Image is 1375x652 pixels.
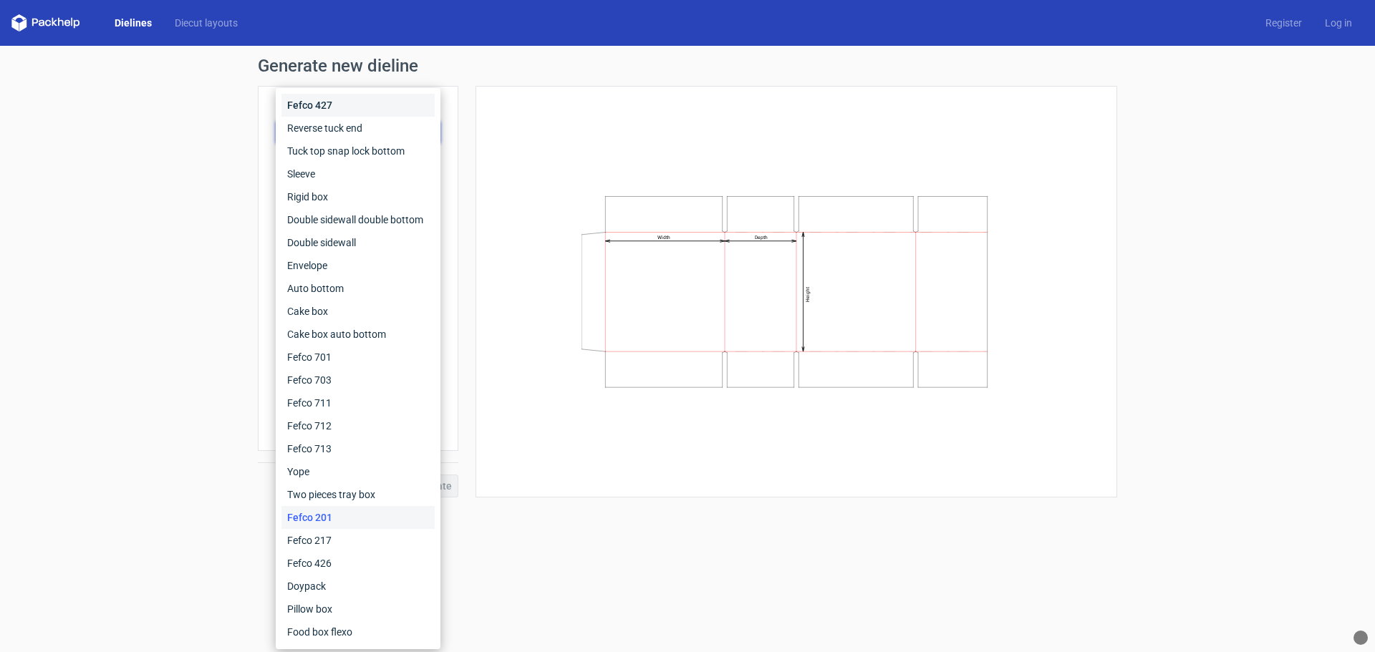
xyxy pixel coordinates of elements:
div: Fefco 427 [281,94,435,117]
a: Log in [1313,16,1364,30]
text: Depth [755,235,768,240]
div: Doypack [281,575,435,598]
div: Pillow box [281,598,435,621]
div: Food box flexo [281,621,435,643]
div: Yope [281,460,435,483]
div: Two pieces tray box [281,483,435,506]
div: Cake box auto bottom [281,323,435,346]
div: Tuck top snap lock bottom [281,140,435,162]
div: Fefco 703 [281,369,435,391]
a: Dielines [103,16,163,30]
div: Fefco 711 [281,391,435,414]
a: Diecut layouts [163,16,249,30]
div: Fefco 701 [281,346,435,369]
h1: Generate new dieline [258,57,1117,74]
div: Fefco 201 [281,506,435,529]
div: Fefco 713 [281,437,435,460]
div: Double sidewall double bottom [281,208,435,231]
div: Double sidewall [281,231,435,254]
text: Width [657,235,670,240]
div: Reverse tuck end [281,117,435,140]
div: Envelope [281,254,435,277]
div: Auto bottom [281,277,435,300]
div: Fefco 426 [281,552,435,575]
div: Fefco 712 [281,414,435,437]
div: What Font? [1354,631,1368,645]
a: Register [1254,16,1313,30]
div: Cake box [281,300,435,323]
div: Rigid box [281,185,435,208]
div: Sleeve [281,162,435,185]
div: Fefco 217 [281,529,435,552]
text: Height [805,287,811,302]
